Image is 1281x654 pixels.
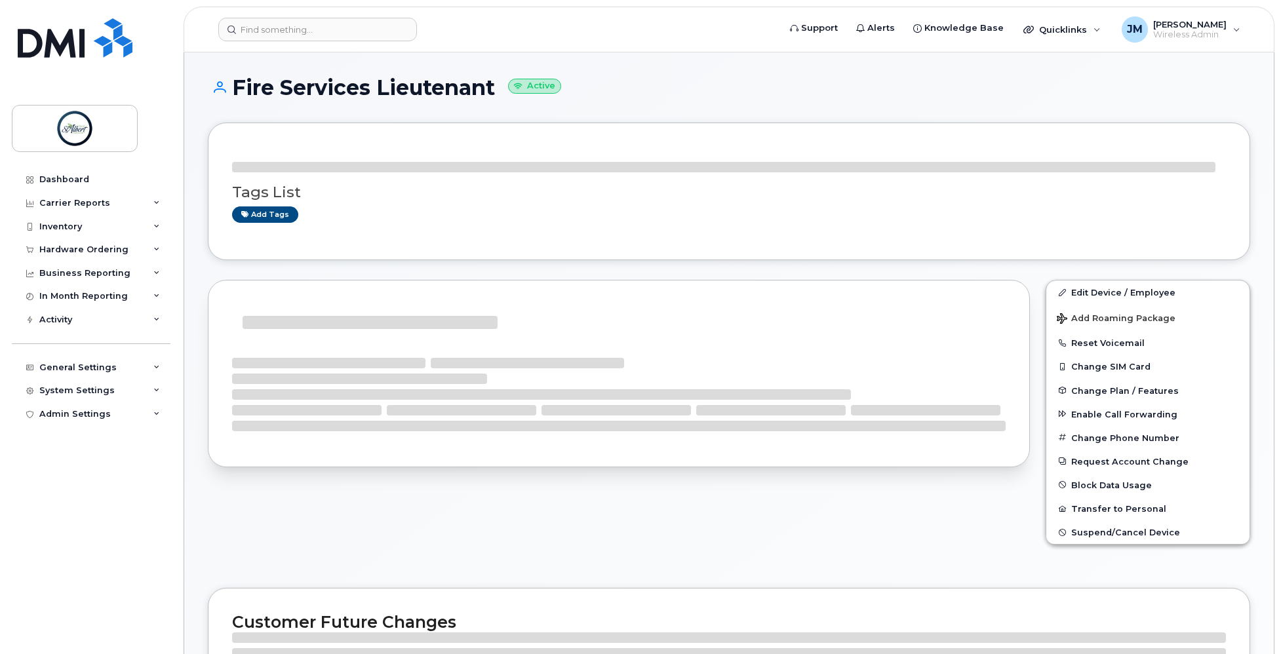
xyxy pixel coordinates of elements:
[232,612,1226,632] h2: Customer Future Changes
[232,206,298,223] a: Add tags
[1046,280,1250,304] a: Edit Device / Employee
[1071,528,1180,537] span: Suspend/Cancel Device
[1046,426,1250,450] button: Change Phone Number
[1046,450,1250,473] button: Request Account Change
[508,79,561,94] small: Active
[1046,520,1250,544] button: Suspend/Cancel Device
[1046,473,1250,497] button: Block Data Usage
[1071,409,1177,419] span: Enable Call Forwarding
[1046,331,1250,355] button: Reset Voicemail
[1046,304,1250,331] button: Add Roaming Package
[208,76,1250,99] h1: Fire Services Lieutenant
[1046,379,1250,402] button: Change Plan / Features
[1046,355,1250,378] button: Change SIM Card
[1046,402,1250,426] button: Enable Call Forwarding
[1057,313,1175,326] span: Add Roaming Package
[1046,497,1250,520] button: Transfer to Personal
[1071,385,1179,395] span: Change Plan / Features
[232,184,1226,201] h3: Tags List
